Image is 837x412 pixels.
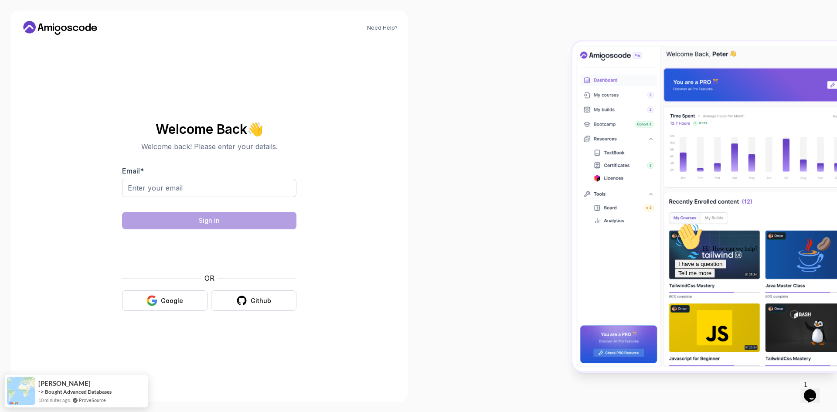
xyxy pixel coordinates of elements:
[79,396,106,404] a: ProveSource
[3,49,44,58] button: Tell me more
[122,141,296,152] p: Welcome back! Please enter your details.
[204,273,214,283] p: OR
[122,167,144,175] label: Email *
[38,396,70,404] span: 10 minutes ago
[45,388,112,395] a: Bought Advanced Databases
[199,216,220,225] div: Sign in
[122,179,296,197] input: Enter your email
[122,122,296,136] h2: Welcome Back
[122,212,296,229] button: Sign in
[7,377,35,405] img: provesource social proof notification image
[251,296,271,305] div: Github
[211,290,296,311] button: Github
[3,26,86,33] span: Hi! How can we help?
[3,3,160,58] div: 👋Hi! How can we help?I have a questionTell me more
[122,290,208,311] button: Google
[143,235,275,268] iframe: Widget contenant une case à cocher pour le défi de sécurité hCaptcha
[3,3,31,31] img: :wave:
[38,380,91,387] span: [PERSON_NAME]
[247,122,263,136] span: 👋
[3,40,55,49] button: I have a question
[671,219,828,373] iframe: chat widget
[572,41,837,371] img: Amigoscode Dashboard
[367,24,398,31] a: Need Help?
[800,377,828,403] iframe: chat widget
[21,21,99,35] a: Home link
[161,296,183,305] div: Google
[38,388,44,395] span: ->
